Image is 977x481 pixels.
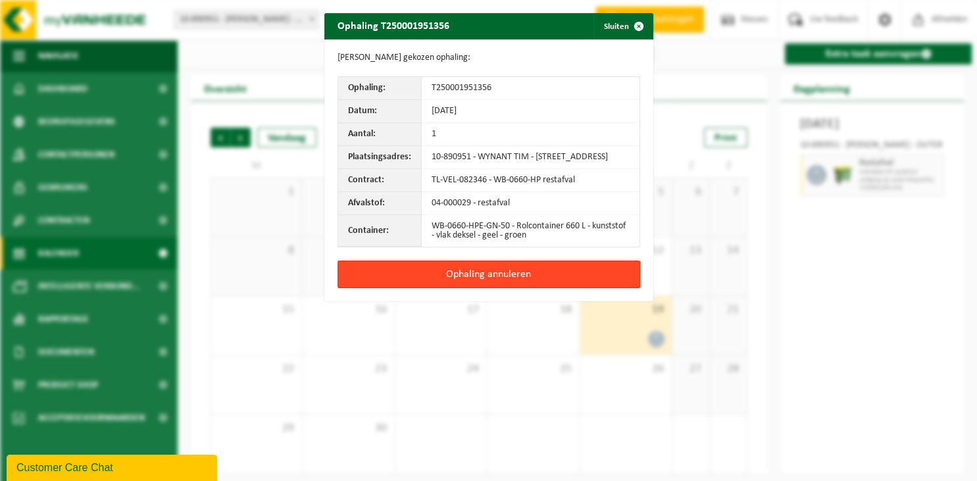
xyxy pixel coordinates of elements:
[338,215,422,247] th: Container:
[338,192,422,215] th: Afvalstof:
[422,146,639,169] td: 10-890951 - WYNANT TIM - [STREET_ADDRESS]
[422,123,639,146] td: 1
[422,100,639,123] td: [DATE]
[338,100,422,123] th: Datum:
[338,123,422,146] th: Aantal:
[338,77,422,100] th: Ophaling:
[422,169,639,192] td: TL-VEL-082346 - WB-0660-HP restafval
[7,452,220,481] iframe: chat widget
[338,169,422,192] th: Contract:
[422,77,639,100] td: T250001951356
[422,192,639,215] td: 04-000029 - restafval
[338,146,422,169] th: Plaatsingsadres:
[593,13,652,39] button: Sluiten
[338,53,640,63] p: [PERSON_NAME] gekozen ophaling:
[338,261,640,288] button: Ophaling annuleren
[324,13,463,38] h2: Ophaling T250001951356
[422,215,639,247] td: WB-0660-HPE-GN-50 - Rolcontainer 660 L - kunststof - vlak deksel - geel - groen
